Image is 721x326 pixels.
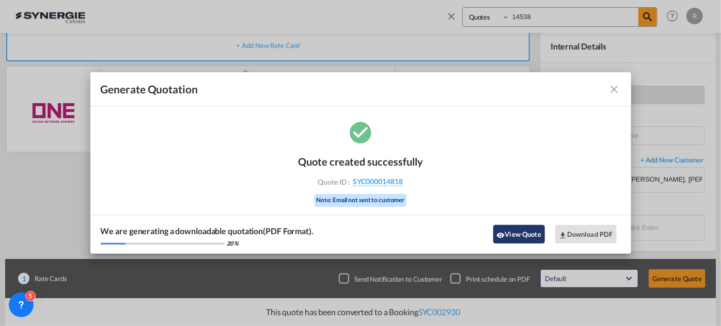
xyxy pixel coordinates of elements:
span: SYC000014818 [353,177,403,186]
span: Generate Quotation [101,83,198,96]
div: 20 % [227,239,239,247]
div: Note: Email not sent to customer [315,194,407,207]
button: Download PDF [555,225,617,243]
div: We are generating a downloadable quotation(PDF Format). [101,225,314,237]
div: Quote created successfully [298,155,423,168]
md-icon: icon-checkbox-marked-circle [348,119,373,145]
md-icon: icon-close fg-AAA8AD cursor m-0 [608,83,621,95]
div: Quote ID : [301,177,420,186]
md-icon: icon-eye [497,231,505,239]
button: icon-eyeView Quote [493,225,545,243]
md-icon: icon-download [559,231,567,239]
md-dialog: Generate Quotation Quote ... [90,72,631,254]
